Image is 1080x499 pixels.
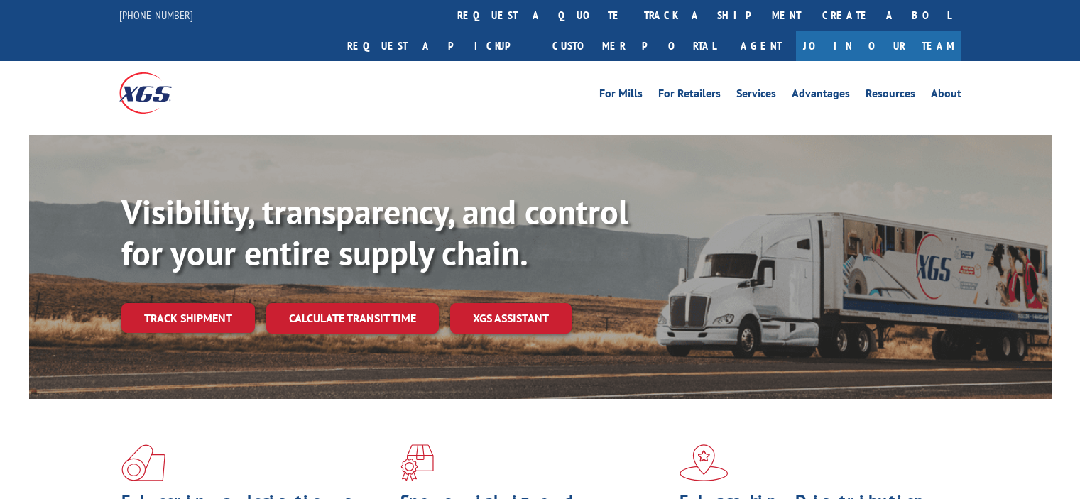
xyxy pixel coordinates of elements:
[337,31,542,61] a: Request a pickup
[931,88,961,104] a: About
[680,444,729,481] img: xgs-icon-flagship-distribution-model-red
[450,303,572,334] a: XGS ASSISTANT
[726,31,796,61] a: Agent
[121,190,628,275] b: Visibility, transparency, and control for your entire supply chain.
[121,444,165,481] img: xgs-icon-total-supply-chain-intelligence-red
[866,88,915,104] a: Resources
[400,444,434,481] img: xgs-icon-focused-on-flooring-red
[119,8,193,22] a: [PHONE_NUMBER]
[796,31,961,61] a: Join Our Team
[542,31,726,61] a: Customer Portal
[266,303,439,334] a: Calculate transit time
[599,88,643,104] a: For Mills
[792,88,850,104] a: Advantages
[658,88,721,104] a: For Retailers
[736,88,776,104] a: Services
[121,303,255,333] a: Track shipment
